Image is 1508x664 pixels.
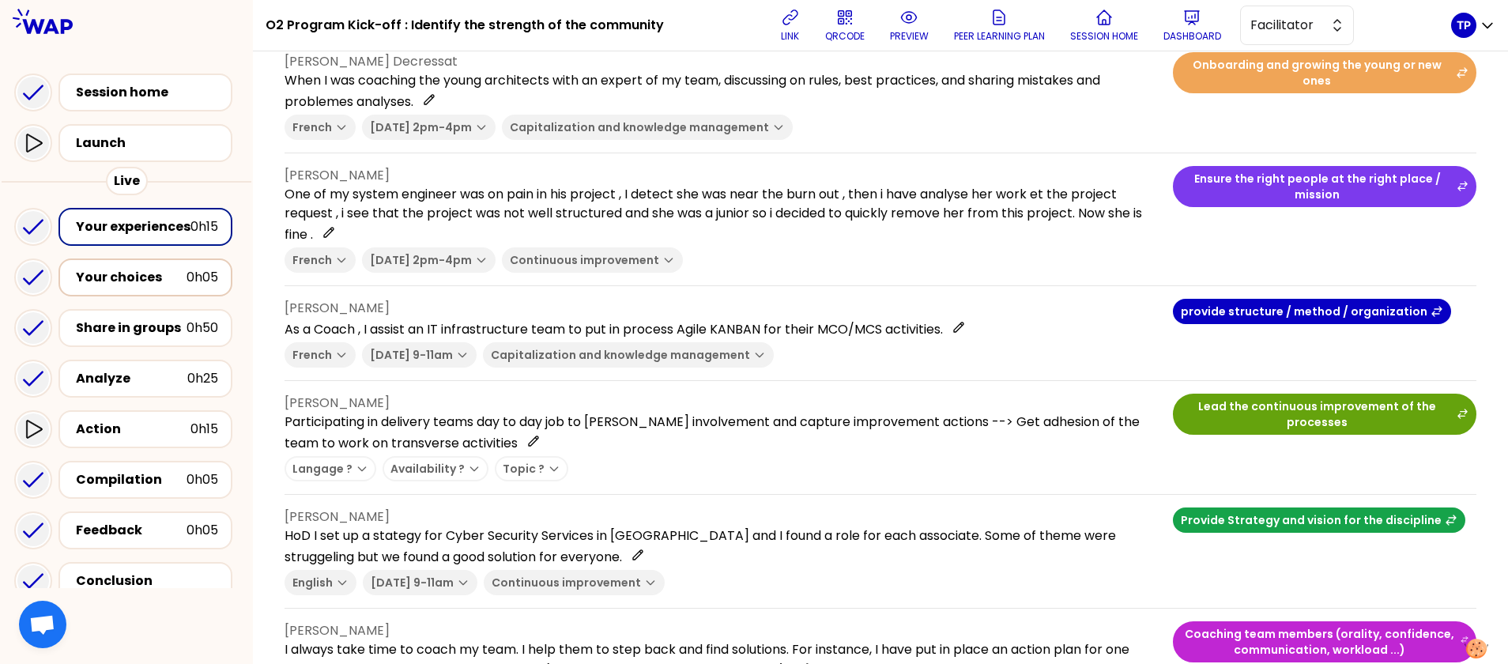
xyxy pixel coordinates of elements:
[1451,13,1495,38] button: TP
[285,71,1160,111] p: When I was coaching the young architects with an expert of my team, discussing on rules, best pra...
[76,420,190,439] div: Action
[76,268,187,287] div: Your choices
[285,507,1160,526] p: [PERSON_NAME]
[187,521,218,540] div: 0h05
[285,456,376,481] button: Langage ?
[285,166,1160,185] p: [PERSON_NAME]
[285,115,356,140] button: French
[954,30,1045,43] p: Peer learning plan
[1070,30,1138,43] p: Session home
[781,30,799,43] p: link
[502,247,683,273] button: Continuous improvement
[363,570,477,595] button: [DATE] 9-11am
[285,318,1160,339] p: As a Coach , I assist an IT infrastructure team to put in process Agile KANBAN for their MCO/MCS ...
[285,621,1160,640] p: [PERSON_NAME]
[19,601,66,648] div: Ouvrir le chat
[1173,166,1476,207] button: Ensure the right people at the right place / mission
[483,342,774,368] button: Capitalization and knowledge management
[362,115,496,140] button: [DATE] 2pm-4pm
[190,217,218,236] div: 0h15
[825,30,865,43] p: QRCODE
[1157,2,1227,49] button: Dashboard
[1173,621,1476,662] button: Coaching team members (orality, confidence, communication, workload ...)
[1173,507,1465,533] button: Provide Strategy and vision for the discipline
[383,456,488,481] button: Availability ?
[1250,16,1321,35] span: Facilitator
[187,319,218,338] div: 0h50
[285,299,1160,318] p: [PERSON_NAME]
[484,570,665,595] button: Continuous improvement
[775,2,806,49] button: link
[76,217,190,236] div: Your experiences
[285,526,1160,567] p: HoD I set up a stategy for Cyber Security Services in [GEOGRAPHIC_DATA] and I found a role for ea...
[1064,2,1144,49] button: Session home
[890,30,929,43] p: preview
[76,319,187,338] div: Share in groups
[884,2,935,49] button: preview
[819,2,871,49] button: QRCODE
[1163,30,1221,43] p: Dashboard
[285,394,1160,413] p: [PERSON_NAME]
[76,521,187,540] div: Feedback
[76,470,187,489] div: Compilation
[502,115,793,140] button: Capitalization and knowledge management
[187,268,218,287] div: 0h05
[187,470,218,489] div: 0h05
[362,342,477,368] button: [DATE] 9-11am
[76,572,218,590] div: Conclusion
[285,247,356,273] button: French
[285,185,1160,244] p: One of my system engineer was on pain in his project , I detect she was near the burn out , then ...
[1173,299,1451,324] button: provide structure / method / organization
[285,413,1160,453] p: Participating in delivery teams day to day job to [PERSON_NAME] involvement and capture improveme...
[285,570,356,595] button: English
[362,247,496,273] button: [DATE] 2pm-4pm
[1240,6,1354,45] button: Facilitator
[187,369,218,388] div: 0h25
[1173,52,1476,93] button: Onboarding and growing the young or new ones
[76,134,224,153] div: Launch
[948,2,1051,49] button: Peer learning plan
[76,83,224,102] div: Session home
[285,342,356,368] button: French
[1457,17,1471,33] p: TP
[1173,394,1476,435] button: Lead the continuous improvement of the processes
[495,456,568,481] button: Topic ?
[106,167,148,195] div: Live
[285,52,1160,71] p: [PERSON_NAME] Decressat
[190,420,218,439] div: 0h15
[76,369,187,388] div: Analyze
